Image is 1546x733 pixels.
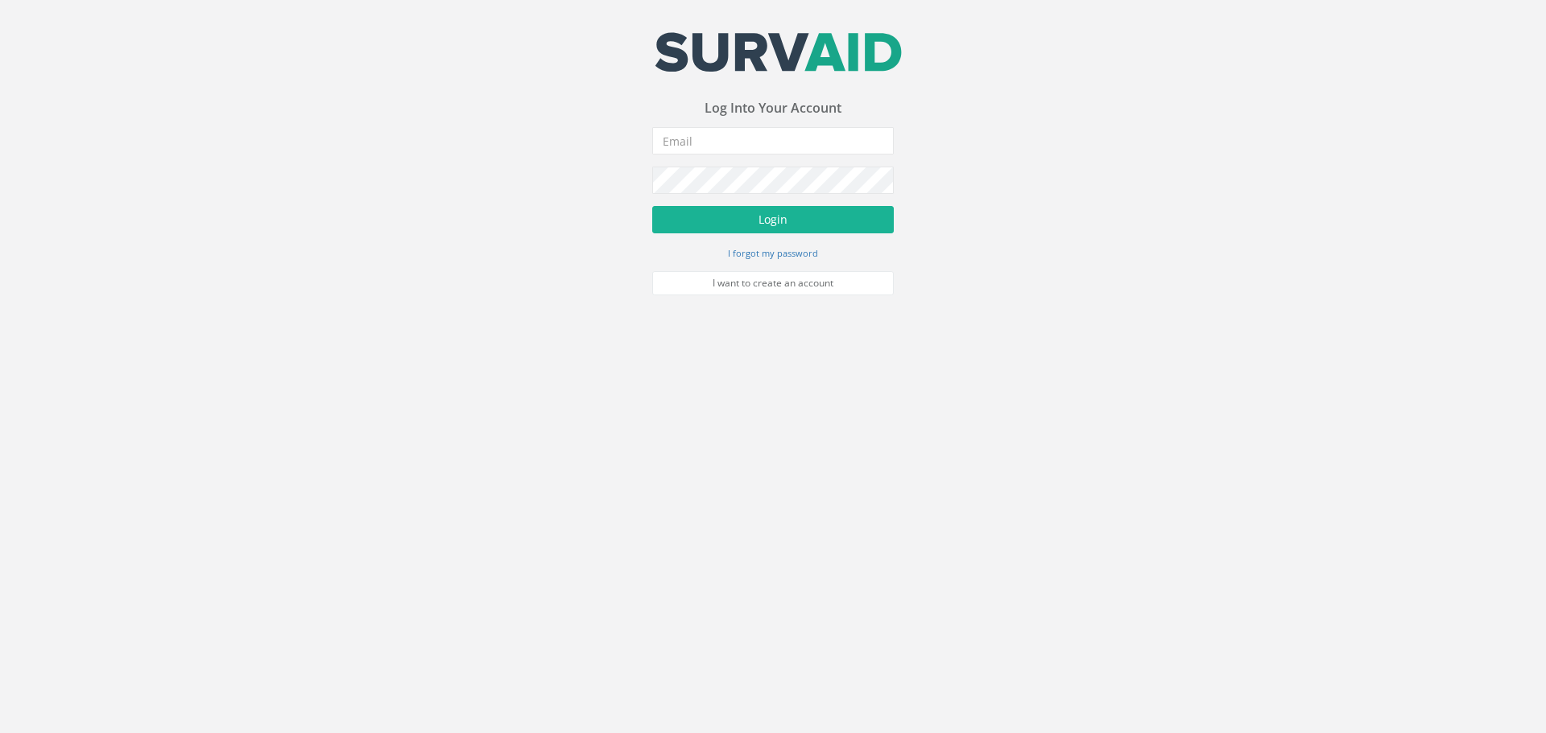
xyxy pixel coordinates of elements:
input: Email [652,127,894,154]
small: I forgot my password [728,247,818,259]
a: I forgot my password [728,245,818,260]
button: Login [652,206,894,233]
a: I want to create an account [652,271,894,295]
h3: Log Into Your Account [652,101,894,116]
